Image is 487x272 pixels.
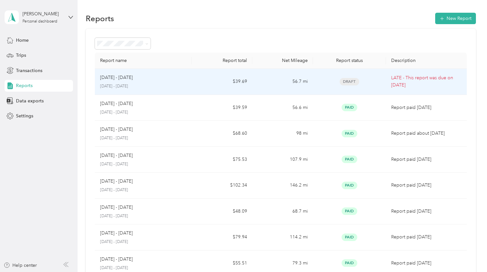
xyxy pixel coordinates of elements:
button: Help center [4,262,37,269]
p: [DATE] - [DATE] [100,256,133,263]
td: $48.09 [192,199,252,225]
p: Report paid [DATE] [391,156,462,163]
p: [DATE] - [DATE] [100,135,187,141]
p: Report paid [DATE] [391,208,462,215]
td: $102.34 [192,173,252,199]
p: Report paid [DATE] [391,104,462,111]
span: Paid [342,207,357,215]
th: Report name [95,53,192,69]
p: [DATE] - [DATE] [100,83,187,89]
div: Personal dashboard [22,20,57,23]
p: [DATE] - [DATE] [100,265,187,271]
span: Paid [342,104,357,111]
th: Report total [192,53,252,69]
span: Home [16,37,29,44]
td: 68.7 mi [252,199,313,225]
th: Description [386,53,467,69]
td: $68.60 [192,121,252,147]
button: New Report [435,13,476,24]
p: Report paid [DATE] [391,182,462,189]
td: 107.9 mi [252,147,313,173]
span: Paid [342,156,357,163]
p: [DATE] - [DATE] [100,100,133,107]
p: [DATE] - [DATE] [100,178,133,185]
p: Report paid [DATE] [391,234,462,241]
p: [DATE] - [DATE] [100,230,133,237]
p: Report paid [DATE] [391,260,462,267]
td: $79.94 [192,224,252,250]
p: [DATE] - [DATE] [100,74,133,81]
span: Settings [16,113,33,119]
td: 114.2 mi [252,224,313,250]
p: Report paid about [DATE] [391,130,462,137]
p: [DATE] - [DATE] [100,110,187,115]
p: [DATE] - [DATE] [100,204,133,211]
span: Paid [342,234,357,241]
h1: Reports [86,15,114,22]
td: $39.59 [192,95,252,121]
span: Data exports [16,98,44,104]
span: Reports [16,82,33,89]
span: Paid [342,182,357,189]
td: 56.7 mi [252,69,313,95]
div: [PERSON_NAME] [22,10,63,17]
span: Paid [342,259,357,267]
td: 98 mi [252,121,313,147]
p: [DATE] - [DATE] [100,152,133,159]
td: $39.69 [192,69,252,95]
p: [DATE] - [DATE] [100,126,133,133]
th: Net Mileage [252,53,313,69]
span: Draft [340,78,359,85]
p: [DATE] - [DATE] [100,161,187,167]
iframe: Everlance-gr Chat Button Frame [450,235,487,272]
div: Report status [318,58,380,63]
p: [DATE] - [DATE] [100,213,187,219]
p: [DATE] - [DATE] [100,239,187,245]
p: [DATE] - [DATE] [100,187,187,193]
span: Transactions [16,67,42,74]
span: Paid [342,130,357,137]
td: $75.53 [192,147,252,173]
td: 56.6 mi [252,95,313,121]
span: Trips [16,52,26,59]
p: LATE - This report was due on [DATE] [391,74,462,89]
td: 146.2 mi [252,173,313,199]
